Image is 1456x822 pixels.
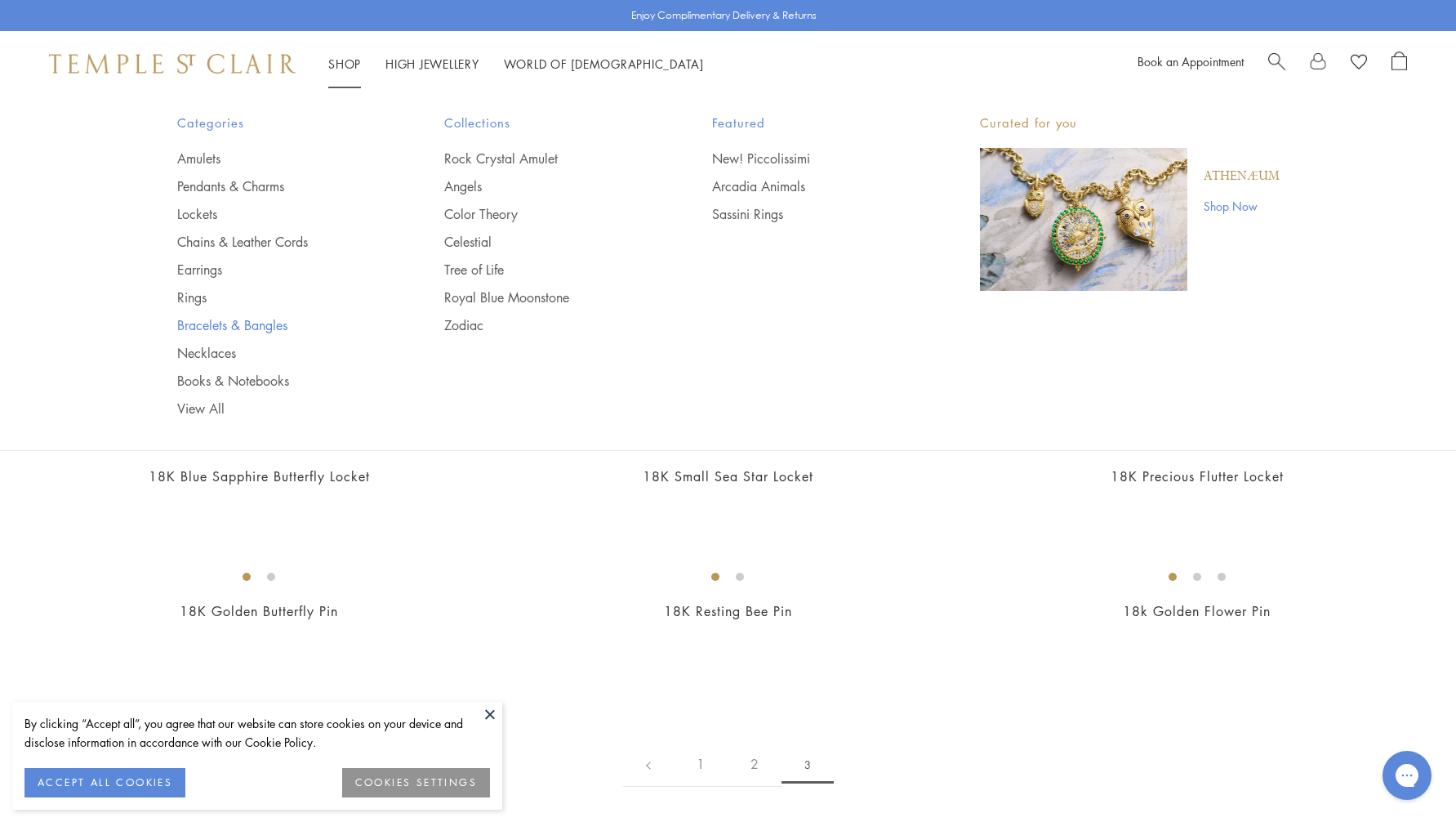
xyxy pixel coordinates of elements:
a: Color Theory [444,205,647,223]
span: 3 [781,746,834,784]
a: Pendants & Charms [177,177,380,195]
a: Search [1268,51,1285,76]
span: Collections [444,113,647,133]
img: Temple St. Clair [49,54,296,74]
a: Lockets [177,205,380,223]
a: Previous page [623,742,674,787]
a: Arcadia Animals [712,177,915,195]
a: Rings [177,288,380,306]
a: Necklaces [177,344,380,362]
a: Athenæum [1204,168,1280,185]
a: Shop Now [1204,197,1280,215]
nav: Main navigation [328,54,704,74]
a: 18K Golden Butterfly Pin [180,602,338,620]
a: 18k Golden Flower Pin [1123,602,1271,620]
a: World of [DEMOGRAPHIC_DATA]World of [DEMOGRAPHIC_DATA] [504,56,704,72]
a: Zodiac [444,316,647,334]
div: By clicking “Accept all”, you agree that our website can store cookies on your device and disclos... [24,714,490,752]
a: Sassini Rings [712,205,915,223]
a: 18K Precious Flutter Locket [1111,467,1284,485]
a: 18K Small Sea Star Locket [643,467,813,485]
a: New! Piccolissimi [712,150,915,168]
button: COOKIES SETTINGS [342,768,490,797]
p: Enjoy Complimentary Delivery & Returns [631,7,817,24]
a: 18K Resting Bee Pin [664,602,792,620]
span: Categories [177,113,380,133]
a: Amulets [177,150,380,168]
span: Featured [712,113,915,133]
a: Bracelets & Bangles [177,316,380,334]
a: 1 [674,742,728,787]
a: Rock Crystal Amulet [444,150,647,168]
button: ACCEPT ALL COOKIES [24,768,185,797]
a: 2 [728,742,781,787]
a: Chains & Leather Cords [177,233,380,251]
a: High JewelleryHigh Jewellery [385,56,479,72]
a: Angels [444,177,647,195]
a: Royal Blue Moonstone [444,288,647,306]
a: Celestial [444,233,647,251]
a: Book an Appointment [1138,53,1244,69]
a: Earrings [177,261,380,279]
p: Curated for you [980,113,1280,133]
a: View Wishlist [1351,51,1367,76]
a: Books & Notebooks [177,372,380,390]
a: 18K Blue Sapphire Butterfly Locket [149,467,370,485]
a: Tree of Life [444,261,647,279]
iframe: Gorgias live chat messenger [1374,745,1440,806]
a: Open Shopping Bag [1391,51,1407,76]
a: ShopShop [328,56,361,72]
a: View All [177,400,380,418]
